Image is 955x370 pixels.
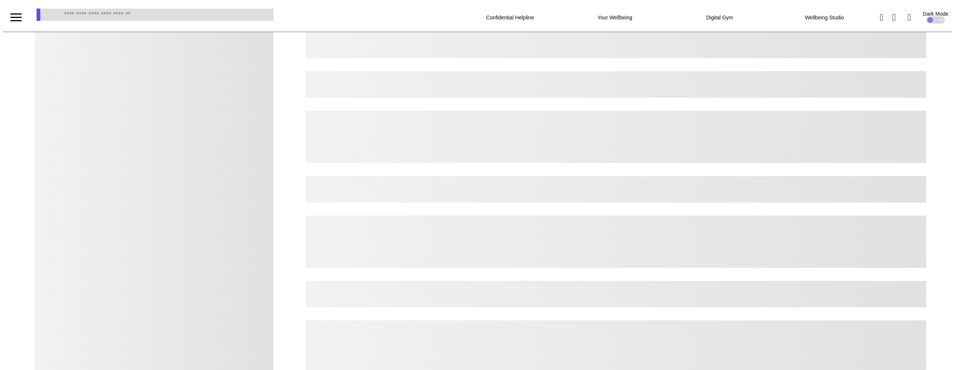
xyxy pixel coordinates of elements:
[926,16,947,23] div: OFF
[786,6,863,29] div: Wellbeing Studio
[923,11,948,16] div: Dark Mode
[681,6,758,29] div: Digital Gym
[576,6,653,29] div: Your Wellbeing
[472,6,548,29] div: Confidential Helpline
